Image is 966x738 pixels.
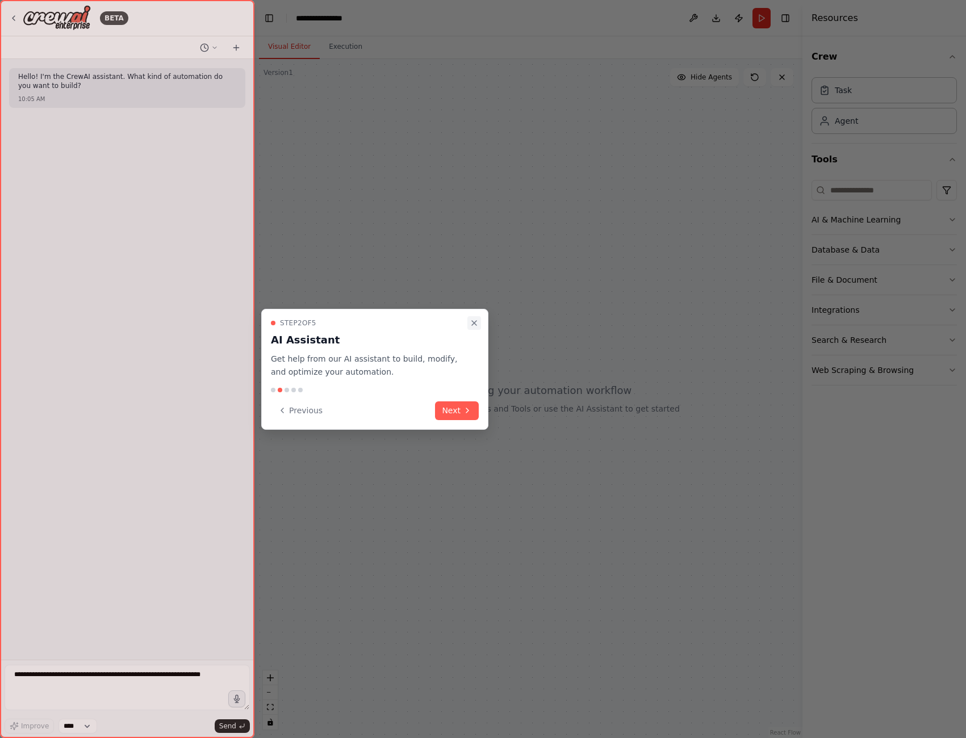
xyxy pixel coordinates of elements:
button: Close walkthrough [467,316,481,330]
h3: AI Assistant [271,332,465,348]
span: Step 2 of 5 [280,318,316,328]
button: Hide left sidebar [261,10,277,26]
button: Previous [271,401,329,420]
p: Get help from our AI assistant to build, modify, and optimize your automation. [271,353,465,379]
button: Next [435,401,479,420]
